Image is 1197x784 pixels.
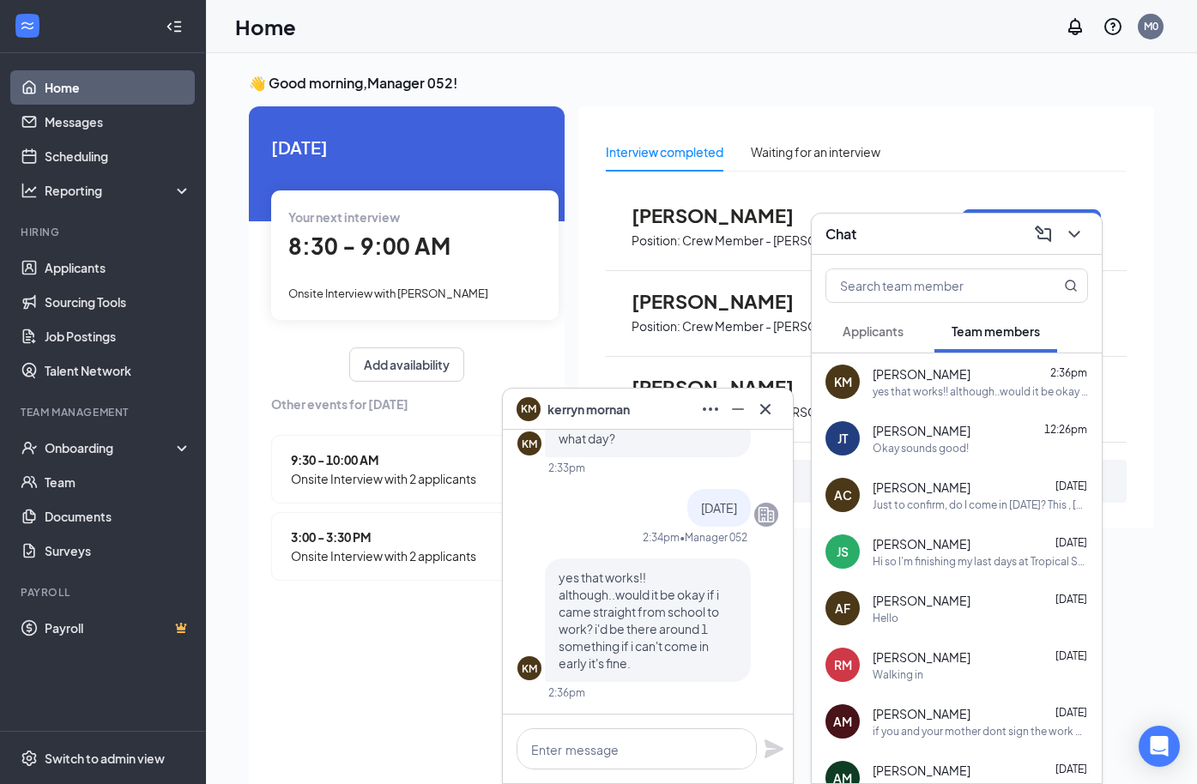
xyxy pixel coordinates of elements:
div: if you and your mother dont sign the work permit this week im going to have to deny the job becau... [873,724,1088,739]
div: Open Intercom Messenger [1139,726,1180,767]
span: • Manager 052 [680,530,747,545]
svg: ChevronDown [1064,224,1085,244]
span: [PERSON_NAME] [873,648,970,666]
span: Applicants [843,323,904,339]
div: Interview completed [606,142,723,161]
span: 3:00 - 3:30 PM [291,528,476,546]
a: Surveys [45,534,191,568]
span: Team members [952,323,1040,339]
h3: Chat [825,225,856,244]
a: Job Postings [45,319,191,353]
div: Walking in [873,667,923,682]
span: [DATE] [701,500,737,516]
svg: QuestionInfo [1103,16,1123,37]
span: Other events for [DATE] [271,395,542,413]
div: JS [837,543,849,560]
a: Home [45,70,191,105]
svg: Collapse [166,18,183,35]
div: KM [834,373,852,390]
p: Crew Member - [PERSON_NAME]. [682,318,874,335]
button: ChevronDown [1061,220,1088,248]
span: [PERSON_NAME] [632,376,820,398]
button: Cross [752,395,779,423]
span: yes that works!! although..would it be okay if i came straight from school to work? i'd be there ... [559,570,719,671]
a: Applicants [45,250,191,285]
div: Payroll [21,585,188,600]
div: yes that works!! although..would it be okay if i came straight from school to work? i'd be there ... [873,384,1088,399]
div: M0 [1144,19,1158,33]
div: 2:36pm [548,685,585,700]
a: Scheduling [45,139,191,173]
span: [PERSON_NAME] [873,479,970,496]
div: Okay sounds good! [873,441,969,455]
span: Your next interview [288,209,400,225]
input: Search team member [826,269,1030,302]
div: 2:34pm [643,530,680,545]
a: Team [45,465,191,499]
p: Crew Member - [PERSON_NAME]. [682,232,874,249]
button: Minimize [724,395,752,423]
div: KM [522,437,537,451]
span: 2:36pm [1050,366,1087,379]
div: Team Management [21,405,188,419]
div: 2:33pm [548,461,585,475]
span: Onsite Interview with [PERSON_NAME] [288,286,488,300]
svg: ComposeMessage [1033,224,1054,244]
span: 9:30 - 10:00 AM [291,450,476,469]
span: [DATE] [1055,479,1087,492]
svg: Cross [755,399,776,419]
svg: Company [756,504,777,525]
span: kerryn mornan [547,400,630,419]
div: Onboarding [45,439,177,456]
div: Hiring [21,225,188,239]
a: PayrollCrown [45,611,191,645]
span: [DATE] [1055,593,1087,606]
span: 12:26pm [1044,423,1087,436]
span: [PERSON_NAME] [873,422,970,439]
div: KM [522,661,537,676]
div: Switch to admin view [45,750,165,767]
span: [DATE] [271,134,542,160]
span: [PERSON_NAME] [873,705,970,722]
span: [DATE] [1055,706,1087,719]
div: Waiting for an interview [751,142,880,161]
svg: Analysis [21,182,38,199]
svg: Ellipses [700,399,721,419]
button: Ellipses [697,395,724,423]
svg: Minimize [728,399,748,419]
div: AF [835,600,850,617]
span: [PERSON_NAME] [873,535,970,552]
span: [DATE] [1055,763,1087,775]
a: Talent Network [45,353,191,388]
div: Reporting [45,182,192,199]
svg: UserCheck [21,439,38,456]
div: AC [834,486,852,504]
div: Hello [873,611,898,625]
a: Messages [45,105,191,139]
span: [PERSON_NAME] [873,762,970,779]
p: Position: [632,318,680,335]
svg: WorkstreamLogo [19,17,36,34]
svg: Settings [21,750,38,767]
p: Position: [632,232,680,249]
h3: 👋 Good morning, Manager 052 ! [249,74,1154,93]
svg: Notifications [1065,16,1085,37]
span: Onsite Interview with 2 applicants [291,469,476,488]
div: RM [834,656,852,673]
a: Documents [45,499,191,534]
div: Hi so I'm finishing my last days at Tropical Smoothie [DATE] and [DATE] and then I'm officially g... [873,554,1088,569]
h1: Home [235,12,296,41]
div: AM [833,713,852,730]
span: [DATE] [1055,536,1087,549]
a: Sourcing Tools [45,285,191,319]
svg: MagnifyingGlass [1064,279,1078,292]
svg: Plane [764,739,784,759]
span: [PERSON_NAME] [873,365,970,383]
span: [PERSON_NAME] [632,204,820,226]
button: ComposeMessage [1030,220,1057,248]
div: Just to confirm, do I come in [DATE]? This , [PERSON_NAME] [873,498,1088,512]
span: 8:30 - 9:00 AM [288,232,450,260]
div: JT [837,430,848,447]
span: Onsite Interview with 2 applicants [291,546,476,565]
